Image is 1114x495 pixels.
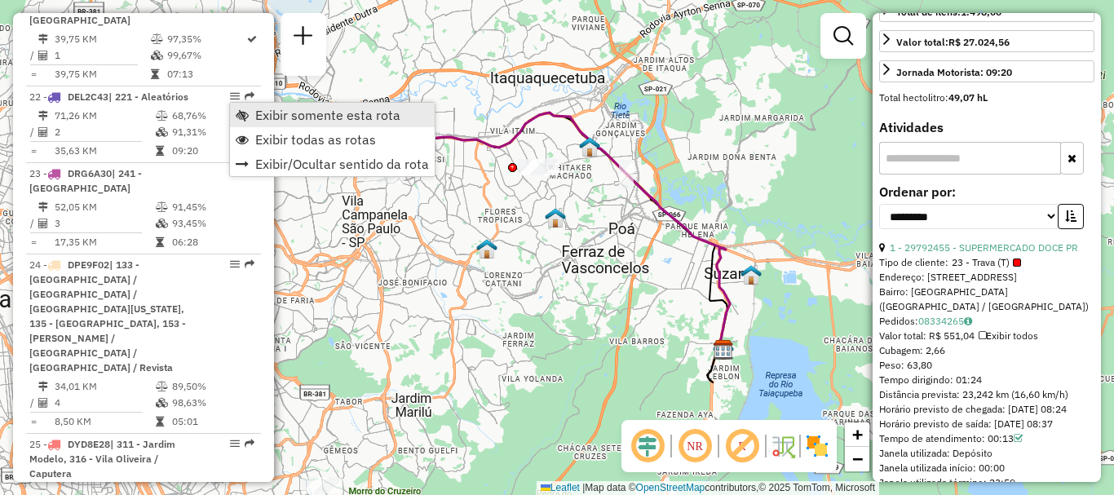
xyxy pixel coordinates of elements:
[1058,204,1084,229] button: Ordem crescente
[879,402,1094,417] div: Horário previsto de chegada: [DATE] 08:24
[29,143,38,159] td: =
[29,259,186,373] span: | 133 - [GEOGRAPHIC_DATA] / [GEOGRAPHIC_DATA] / [GEOGRAPHIC_DATA][US_STATE], 135 - [GEOGRAPHIC_DA...
[723,426,762,466] span: Exibir rótulo
[247,34,257,44] i: Rota otimizada
[156,202,168,212] i: % de utilização do peso
[890,241,1078,254] a: 1 - 29792455 - SUPERMERCADO DOCE PR
[38,398,48,408] i: Total de Atividades
[54,378,155,395] td: 34,01 KM
[518,159,559,175] div: Atividade não roteirizada - KARINE DA SILVA PERE
[54,199,155,215] td: 52,05 KM
[476,238,497,259] img: DS Teste
[171,199,254,215] td: 91,45%
[879,344,945,356] span: Cubagem: 2,66
[740,264,762,285] img: 630 UDC Light WCL Jardim Santa Helena
[171,413,254,430] td: 05:01
[68,167,112,179] span: DRG6A30
[29,395,38,411] td: /
[68,438,110,450] span: DYD8E28
[879,373,1094,387] div: Tempo dirigindo: 01:24
[29,234,38,250] td: =
[896,35,1010,50] div: Valor total:
[628,426,667,466] span: Ocultar deslocamento
[230,259,240,269] em: Opções
[156,111,168,121] i: % de utilização do peso
[879,417,1094,431] div: Horário previsto de saída: [DATE] 08:37
[287,20,320,56] a: Nova sessão e pesquisa
[845,447,869,471] a: Zoom out
[171,215,254,232] td: 93,45%
[171,378,254,395] td: 89,50%
[29,438,175,480] span: | 311 - Jardim Modelo, 316 - Vila Oliveira / Caputera
[166,47,245,64] td: 99,67%
[245,259,254,269] em: Rota exportada
[151,51,163,60] i: % de utilização da cubagem
[156,398,168,408] i: % de utilização da cubagem
[879,182,1094,201] label: Ordenar por:
[38,382,48,391] i: Distância Total
[38,202,48,212] i: Distância Total
[54,234,155,250] td: 17,35 KM
[230,103,435,127] li: Exibir somente esta rota
[230,91,240,101] em: Opções
[896,65,1012,80] div: Jornada Motorista: 09:20
[579,136,600,157] img: 631 UDC Light WCL Cidade Kemel
[29,47,38,64] td: /
[879,461,1094,475] div: Janela utilizada início: 00:00
[171,124,254,140] td: 91,31%
[230,439,240,449] em: Opções
[245,439,254,449] em: Rota exportada
[896,5,1001,20] div: Total de itens:
[171,108,254,124] td: 68,76%
[636,482,705,493] a: OpenStreetMap
[230,127,435,152] li: Exibir todas as rotas
[255,108,400,122] span: Exibir somente esta rota
[166,66,245,82] td: 07:13
[38,127,48,137] i: Total de Atividades
[171,143,254,159] td: 09:20
[952,255,1021,270] span: 23 - Trava (T)
[29,167,142,194] span: | 241 - [GEOGRAPHIC_DATA]
[68,259,109,271] span: DPE9F02
[156,237,164,247] i: Tempo total em rota
[38,51,48,60] i: Total de Atividades
[54,395,155,411] td: 4
[29,438,175,480] span: 25 -
[54,66,150,82] td: 39,75 KM
[845,422,869,447] a: Zoom in
[879,270,1094,285] div: Endereço: [STREET_ADDRESS]
[29,215,38,232] td: /
[879,30,1094,52] a: Valor total:R$ 27.024,56
[54,215,155,232] td: 3
[151,69,159,79] i: Tempo total em rota
[879,387,1094,402] div: Distância prevista: 23,242 km (16,60 km/h)
[545,207,566,228] img: 607 UDC Full Ferraz de Vasconcelos
[54,124,155,140] td: 2
[156,146,164,156] i: Tempo total em rota
[38,219,48,228] i: Total de Atividades
[879,255,1094,270] div: Tipo de cliente:
[541,482,580,493] a: Leaflet
[879,60,1094,82] a: Jornada Motorista: 09:20
[29,259,186,373] span: 24 -
[156,382,168,391] i: % de utilização do peso
[979,329,1038,342] span: Exibir todos
[948,91,988,104] strong: 49,07 hL
[54,31,150,47] td: 39,75 KM
[964,316,972,326] i: Observações
[879,91,1094,105] div: Total hectolitro:
[255,133,376,146] span: Exibir todas as rotas
[770,433,796,459] img: Fluxo de ruas
[804,433,830,459] img: Exibir/Ocultar setores
[29,413,38,430] td: =
[108,91,188,103] span: | 221 - Aleatórios
[302,477,343,493] div: Atividade não roteirizada - ALFJ.UTILIDADES DOMESTICAS LTDA - ME
[852,424,863,444] span: +
[54,47,150,64] td: 1
[1014,432,1023,444] a: Com service time
[29,91,188,103] span: 22 -
[918,315,972,327] a: 08334265
[582,482,585,493] span: |
[68,91,108,103] span: DEL2C43
[29,124,38,140] td: /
